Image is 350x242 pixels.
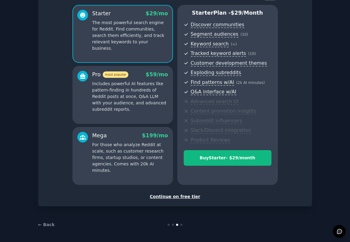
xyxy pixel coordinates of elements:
span: $ 199 /mo [142,132,168,139]
span: Find patterns w/AI [191,79,234,86]
span: $ 59 /mo [146,71,168,78]
span: Q&A interface w/AI [191,89,236,95]
a: ← Back [38,222,55,227]
p: Includes powerful AI features like pattern-finding in hundreds of Reddit posts at once, Q&A LLM w... [92,81,168,113]
span: Slack/Discord integration [191,127,251,134]
span: ( 10 ) [248,52,256,56]
span: Discover communities [191,22,244,28]
span: Exploding subreddits [191,70,241,76]
span: most popular [103,71,128,78]
span: Tracked keyword alerts [191,50,246,57]
div: Mega [92,132,107,139]
button: BuyStarter- $29/month [184,150,271,166]
span: Product Reviews [191,137,230,143]
span: ( 10 ) [241,32,248,37]
p: Starter Plan - [184,9,271,17]
p: For those who analyze Reddit at scale, such as customer research firms, startup studios, or conte... [92,142,168,174]
span: Subreddit influencers [191,118,242,124]
span: Segment audiences [191,31,238,38]
p: The most powerful search engine for Reddit. Find communities, search them efficiently, and track ... [92,20,168,52]
div: Buy Starter - $ 29 /month [184,155,271,161]
span: Advanced search UI [191,99,238,105]
span: ( 2k AI minutes ) [236,81,265,85]
div: Pro [92,71,128,78]
span: Content promotion insights [191,108,256,114]
span: Customer development themes [191,60,267,67]
div: Starter [92,10,111,17]
span: Keyword search [191,41,229,47]
div: Continue on free tier [45,193,306,200]
span: ( ∞ ) [231,42,237,46]
span: $ 29 /mo [146,10,168,16]
span: $ 29 /month [231,10,263,16]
